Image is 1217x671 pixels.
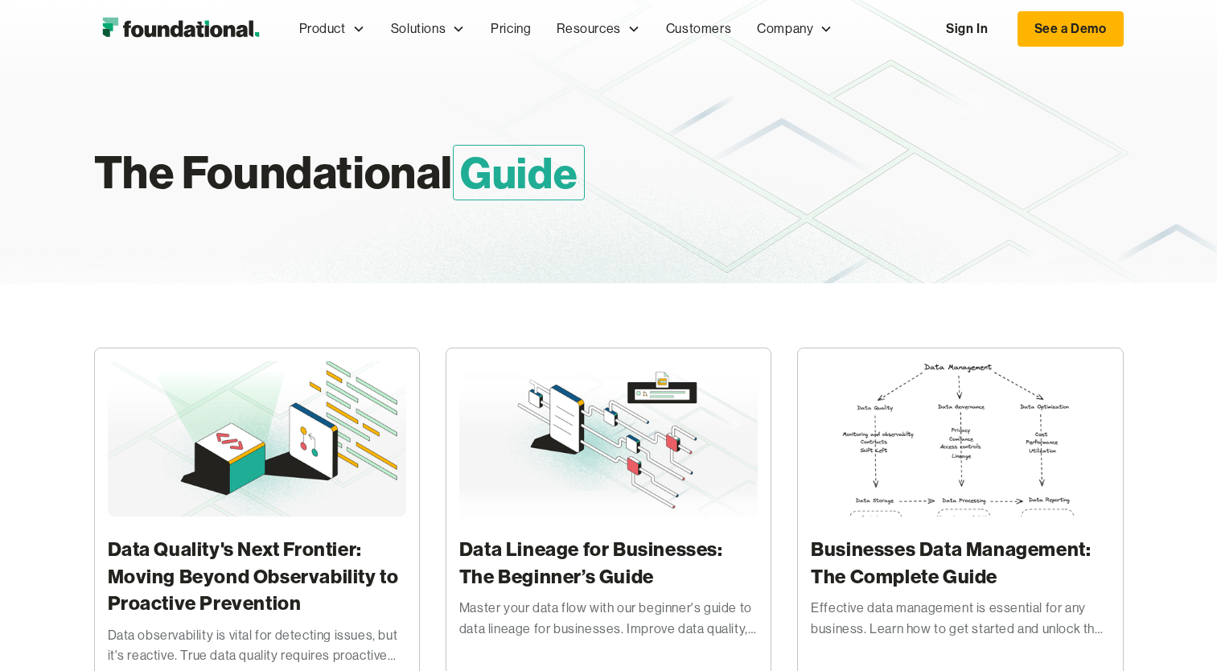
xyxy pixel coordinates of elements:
[453,145,585,200] span: Guide
[459,536,758,590] h3: Data Lineage for Businesses: The Beginner’s Guide
[557,19,620,39] div: Resources
[544,2,652,56] div: Resources
[459,598,758,639] div: Master your data flow with our beginner's guide to data lineage for businesses. Improve data qual...
[811,598,1109,639] div: Effective data management is essential for any business. Learn how to get started and unlock the ...
[744,2,845,56] div: Company
[757,19,813,39] div: Company
[108,536,406,617] h3: Data Quality's Next Frontier: Moving Beyond Observability to Proactive Prevention
[391,19,446,39] div: Solutions
[94,13,267,45] a: home
[653,2,744,56] a: Customers
[811,536,1109,590] h3: Businesses Data Management: The Complete Guide
[378,2,478,56] div: Solutions
[286,2,378,56] div: Product
[108,625,406,666] div: Data observability is vital for detecting issues, but it's reactive. True data quality requires p...
[478,2,544,56] a: Pricing
[1018,11,1124,47] a: See a Demo
[299,19,346,39] div: Product
[930,12,1004,46] a: Sign In
[94,138,768,206] h1: The Foundational
[94,13,267,45] img: Foundational Logo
